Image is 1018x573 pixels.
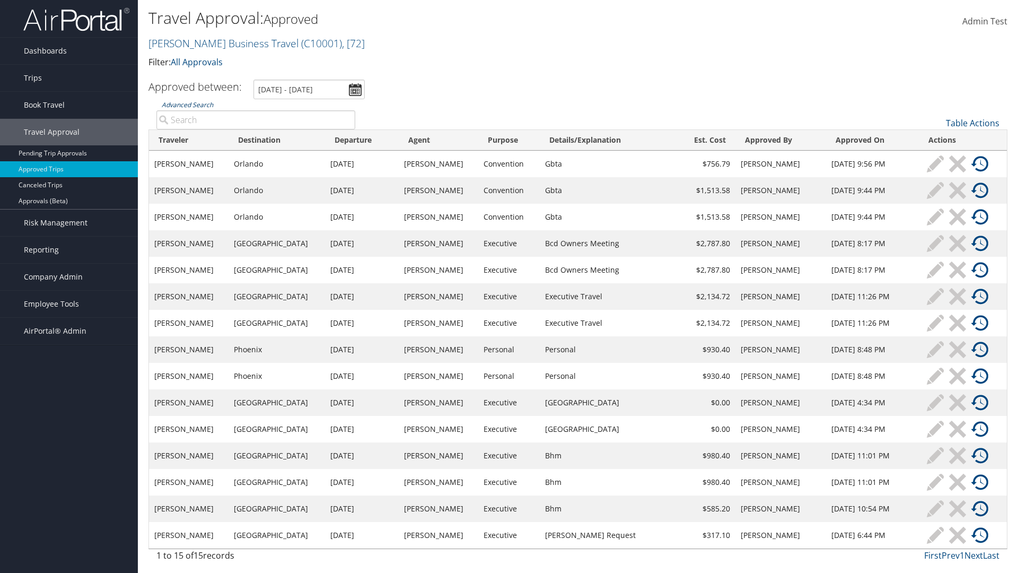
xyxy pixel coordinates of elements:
[540,257,671,283] td: Bcd Owners Meeting
[962,5,1007,38] a: Admin Test
[229,257,325,283] td: [GEOGRAPHIC_DATA]
[671,130,736,151] th: Est. Cost: activate to sort column ascending
[478,469,540,496] td: Executive
[24,318,86,344] span: AirPortal® Admin
[325,204,399,230] td: [DATE]
[969,500,991,517] a: View History
[540,336,671,363] td: Personal
[478,130,540,151] th: Purpose
[826,230,919,257] td: [DATE] 8:17 PM
[399,416,478,442] td: [PERSON_NAME]
[942,550,960,561] a: Prev
[149,151,229,177] td: [PERSON_NAME]
[735,283,826,310] td: [PERSON_NAME]
[826,416,919,442] td: [DATE] 4:34 PM
[946,341,969,358] a: Cancel
[229,283,325,310] td: [GEOGRAPHIC_DATA]
[969,155,991,172] a: View History
[927,315,944,332] img: ta-modify-inactive.png
[325,151,399,177] td: [DATE]
[325,416,399,442] td: [DATE]
[399,522,478,549] td: [PERSON_NAME]
[826,130,919,151] th: Approved On: activate to sort column ascending
[149,389,229,416] td: [PERSON_NAME]
[149,469,229,496] td: [PERSON_NAME]
[478,310,540,336] td: Executive
[399,204,478,230] td: [PERSON_NAME]
[156,549,355,567] div: 1 to 15 of records
[927,394,944,411] img: ta-modify-inactive.png
[826,363,919,389] td: [DATE] 8:48 PM
[971,474,988,491] img: ta-history.png
[478,363,540,389] td: Personal
[399,283,478,310] td: [PERSON_NAME]
[946,500,969,517] a: Cancel
[253,80,365,99] input: [DATE] - [DATE]
[478,416,540,442] td: Executive
[229,442,325,469] td: [GEOGRAPHIC_DATA]
[971,182,988,199] img: ta-history.png
[924,235,946,252] a: Modify
[149,496,229,522] td: [PERSON_NAME]
[946,315,969,332] a: Cancel
[927,421,944,438] img: ta-modify-inactive.png
[149,522,229,549] td: [PERSON_NAME]
[399,496,478,522] td: [PERSON_NAME]
[826,204,919,230] td: [DATE] 9:44 PM
[969,315,991,332] a: View History
[971,368,988,385] img: ta-history.png
[971,209,988,225] img: ta-history.png
[735,310,826,336] td: [PERSON_NAME]
[671,230,736,257] td: $2,787.80
[149,336,229,363] td: [PERSON_NAME]
[671,416,736,442] td: $0.00
[24,237,59,263] span: Reporting
[229,363,325,389] td: Phoenix
[399,257,478,283] td: [PERSON_NAME]
[826,469,919,496] td: [DATE] 11:01 PM
[826,310,919,336] td: [DATE] 11:26 PM
[399,130,478,151] th: Agent
[946,421,969,438] a: Cancel
[919,130,1007,151] th: Actions
[229,177,325,204] td: Orlando
[24,38,67,64] span: Dashboards
[149,416,229,442] td: [PERSON_NAME]
[671,496,736,522] td: $585.20
[969,235,991,252] a: View History
[826,177,919,204] td: [DATE] 9:44 PM
[325,257,399,283] td: [DATE]
[971,447,988,464] img: ta-history.png
[229,130,325,151] th: Destination: activate to sort column ascending
[325,496,399,522] td: [DATE]
[924,368,946,385] a: Modify
[229,204,325,230] td: Orlando
[826,522,919,549] td: [DATE] 6:44 PM
[927,182,944,199] img: ta-modify-inactive.png
[540,151,671,177] td: Gbta
[826,283,919,310] td: [DATE] 11:26 PM
[149,177,229,204] td: [PERSON_NAME]
[540,310,671,336] td: Executive Travel
[949,447,966,464] img: ta-cancel-inactive.png
[540,389,671,416] td: [GEOGRAPHIC_DATA]
[949,262,966,279] img: ta-cancel-inactive.png
[949,474,966,491] img: ta-cancel-inactive.png
[735,204,826,230] td: [PERSON_NAME]
[540,416,671,442] td: [GEOGRAPHIC_DATA]
[960,550,964,561] a: 1
[946,474,969,491] a: Cancel
[949,315,966,332] img: ta-cancel-inactive.png
[148,56,721,70] p: Filter:
[149,283,229,310] td: [PERSON_NAME]
[735,230,826,257] td: [PERSON_NAME]
[924,341,946,358] a: Modify
[399,389,478,416] td: [PERSON_NAME]
[325,177,399,204] td: [DATE]
[671,336,736,363] td: $930.40
[325,442,399,469] td: [DATE]
[301,36,342,50] span: ( C10001 )
[971,288,988,305] img: ta-history.png
[949,341,966,358] img: ta-cancel-inactive.png
[971,500,988,517] img: ta-history.png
